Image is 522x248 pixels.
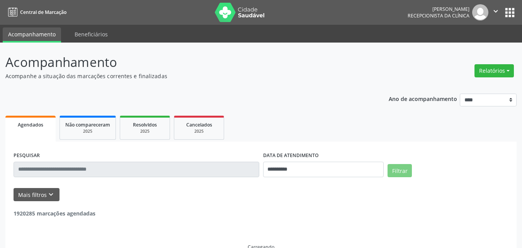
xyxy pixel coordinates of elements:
[65,128,110,134] div: 2025
[126,128,164,134] div: 2025
[263,150,319,162] label: DATA DE ATENDIMENTO
[186,121,212,128] span: Cancelados
[18,121,43,128] span: Agendados
[180,128,218,134] div: 2025
[65,121,110,128] span: Não compareceram
[5,72,363,80] p: Acompanhe a situação das marcações correntes e finalizadas
[5,53,363,72] p: Acompanhamento
[5,6,66,19] a: Central de Marcação
[408,6,469,12] div: [PERSON_NAME]
[133,121,157,128] span: Resolvidos
[503,6,517,19] button: apps
[389,94,457,103] p: Ano de acompanhamento
[14,210,95,217] strong: 1920285 marcações agendadas
[408,12,469,19] span: Recepcionista da clínica
[488,4,503,21] button: 
[14,188,60,202] button: Mais filtroskeyboard_arrow_down
[472,4,488,21] img: img
[69,27,113,41] a: Beneficiários
[14,150,40,162] label: PESQUISAR
[474,64,514,77] button: Relatórios
[491,7,500,15] i: 
[20,9,66,15] span: Central de Marcação
[47,190,55,199] i: keyboard_arrow_down
[3,27,61,43] a: Acompanhamento
[388,164,412,177] button: Filtrar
